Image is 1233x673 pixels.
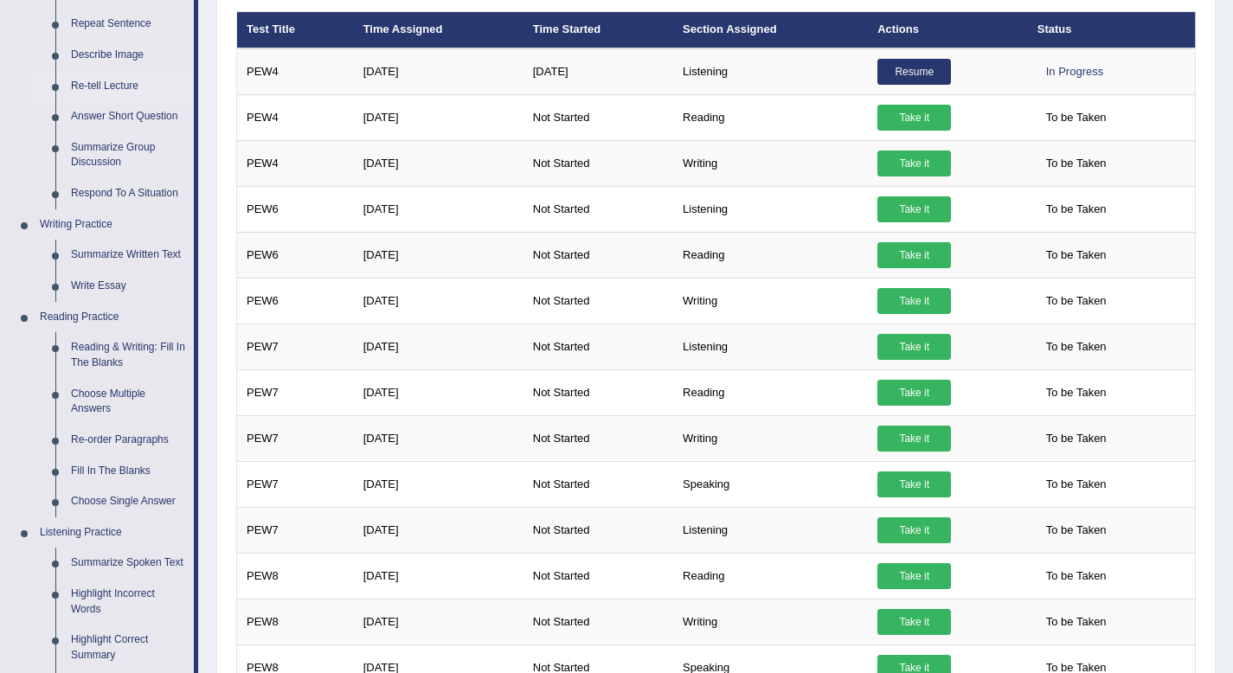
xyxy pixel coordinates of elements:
a: Writing Practice [32,209,194,240]
span: To be Taken [1037,105,1115,131]
a: Take it [877,196,951,222]
td: PEW4 [237,140,354,186]
span: To be Taken [1037,334,1115,360]
td: Listening [673,324,868,369]
td: Writing [673,415,868,461]
a: Highlight Incorrect Words [63,579,194,625]
td: PEW6 [237,232,354,278]
td: PEW8 [237,553,354,599]
td: Not Started [523,599,673,644]
a: Take it [877,151,951,176]
td: Not Started [523,140,673,186]
a: Take it [877,517,951,543]
td: [DATE] [354,415,523,461]
a: Answer Short Question [63,101,194,132]
a: Reading & Writing: Fill In The Blanks [63,332,194,378]
th: Time Started [523,12,673,48]
td: Listening [673,186,868,232]
span: To be Taken [1037,563,1115,589]
span: To be Taken [1037,471,1115,497]
td: [DATE] [354,232,523,278]
td: Not Started [523,324,673,369]
a: Respond To A Situation [63,178,194,209]
a: Summarize Written Text [63,240,194,271]
span: To be Taken [1037,426,1115,452]
a: Take it [877,288,951,314]
th: Actions [868,12,1027,48]
a: Choose Single Answer [63,486,194,517]
td: PEW7 [237,507,354,553]
span: To be Taken [1037,288,1115,314]
td: [DATE] [354,140,523,186]
span: To be Taken [1037,151,1115,176]
a: Take it [877,380,951,406]
a: Summarize Spoken Text [63,548,194,579]
a: Take it [877,471,951,497]
td: [DATE] [354,324,523,369]
td: Not Started [523,232,673,278]
td: Reading [673,369,868,415]
td: Writing [673,599,868,644]
td: PEW7 [237,324,354,369]
td: Reading [673,94,868,140]
span: To be Taken [1037,609,1115,635]
td: Not Started [523,415,673,461]
td: Not Started [523,278,673,324]
td: Listening [673,507,868,553]
a: Re-order Paragraphs [63,425,194,456]
td: Reading [673,553,868,599]
td: [DATE] [523,48,673,95]
span: To be Taken [1037,517,1115,543]
td: [DATE] [354,48,523,95]
a: Take it [877,334,951,360]
a: Take it [877,563,951,589]
td: Not Started [523,94,673,140]
a: Choose Multiple Answers [63,379,194,425]
td: [DATE] [354,94,523,140]
td: PEW6 [237,278,354,324]
td: Listening [673,48,868,95]
a: Highlight Correct Summary [63,625,194,670]
td: Not Started [523,553,673,599]
a: Re-tell Lecture [63,71,194,102]
td: [DATE] [354,278,523,324]
td: Not Started [523,461,673,507]
div: In Progress [1037,59,1112,85]
span: To be Taken [1037,196,1115,222]
td: Reading [673,232,868,278]
td: PEW7 [237,415,354,461]
td: PEW7 [237,369,354,415]
th: Time Assigned [354,12,523,48]
td: Speaking [673,461,868,507]
td: PEW7 [237,461,354,507]
th: Section Assigned [673,12,868,48]
span: To be Taken [1037,242,1115,268]
a: Write Essay [63,271,194,302]
td: PEW6 [237,186,354,232]
td: [DATE] [354,461,523,507]
td: [DATE] [354,599,523,644]
td: PEW8 [237,599,354,644]
a: Take it [877,609,951,635]
th: Test Title [237,12,354,48]
a: Resume [877,59,951,85]
a: Take it [877,242,951,268]
td: [DATE] [354,369,523,415]
a: Fill In The Blanks [63,456,194,487]
span: To be Taken [1037,380,1115,406]
a: Listening Practice [32,517,194,548]
th: Status [1028,12,1196,48]
td: Not Started [523,369,673,415]
td: [DATE] [354,553,523,599]
td: Not Started [523,507,673,553]
a: Reading Practice [32,302,194,333]
td: [DATE] [354,507,523,553]
td: PEW4 [237,48,354,95]
td: Not Started [523,186,673,232]
a: Describe Image [63,40,194,71]
td: Writing [673,278,868,324]
td: Writing [673,140,868,186]
a: Take it [877,105,951,131]
a: Take it [877,426,951,452]
a: Repeat Sentence [63,9,194,40]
